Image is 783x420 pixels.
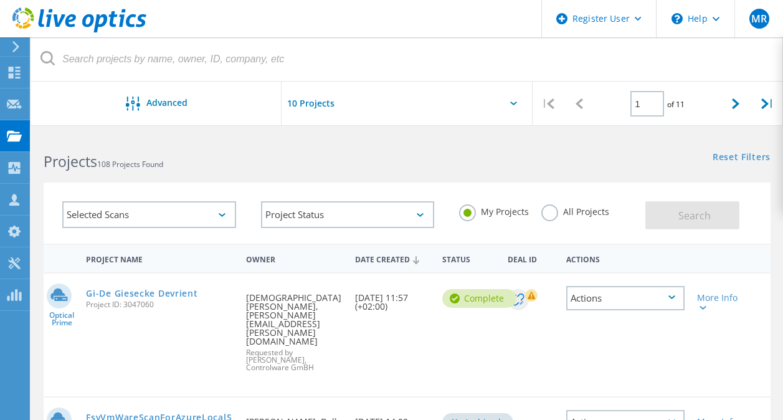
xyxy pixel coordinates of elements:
[261,201,435,228] div: Project Status
[146,98,187,107] span: Advanced
[86,301,234,308] span: Project ID: 3047060
[86,289,197,298] a: Gi-De Giesecke Devrient
[541,204,609,216] label: All Projects
[62,201,236,228] div: Selected Scans
[678,209,711,222] span: Search
[97,159,163,169] span: 108 Projects Found
[44,151,97,171] b: Projects
[713,153,771,163] a: Reset Filters
[501,247,559,270] div: Deal Id
[671,13,683,24] svg: \n
[667,99,685,110] span: of 11
[436,247,501,270] div: Status
[459,204,529,216] label: My Projects
[645,201,739,229] button: Search
[533,82,564,126] div: |
[697,294,743,311] div: More Info
[560,247,691,270] div: Actions
[566,286,685,310] div: Actions
[80,247,240,270] div: Project Name
[44,312,80,327] span: Optical Prime
[442,289,516,308] div: Complete
[240,274,349,384] div: [DEMOGRAPHIC_DATA][PERSON_NAME], [PERSON_NAME][EMAIL_ADDRESS][PERSON_NAME][DOMAIN_NAME]
[349,247,436,270] div: Date Created
[240,247,349,270] div: Owner
[751,14,767,24] span: MR
[349,274,436,323] div: [DATE] 11:57 (+02:00)
[752,82,783,126] div: |
[246,349,343,371] span: Requested by [PERSON_NAME], Controlware GmBH
[12,26,146,35] a: Live Optics Dashboard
